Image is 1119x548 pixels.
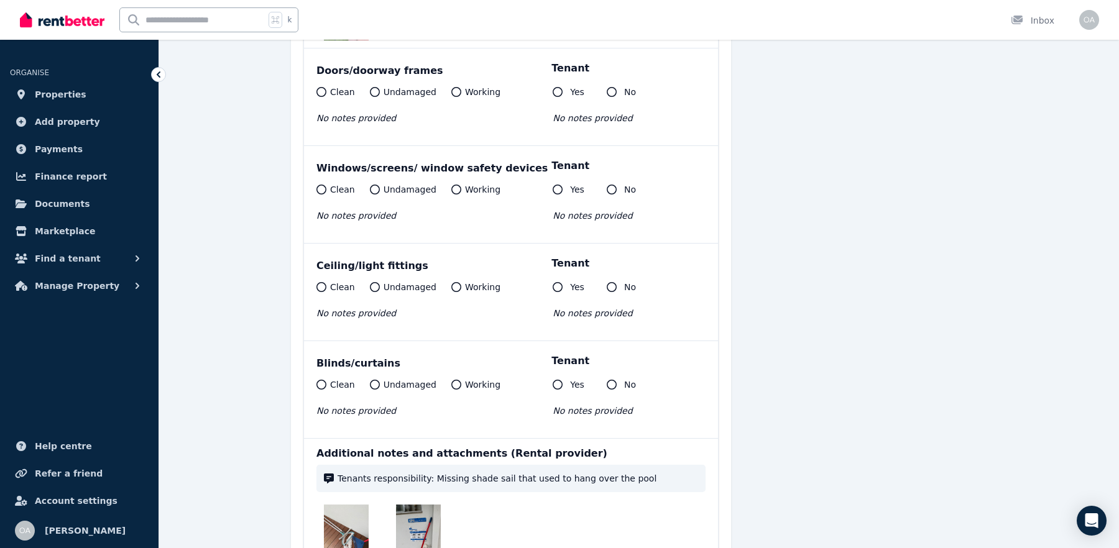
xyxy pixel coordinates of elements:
[551,354,589,368] p: Tenant
[35,466,103,481] span: Refer a friend
[330,183,355,196] span: Clean
[624,281,636,293] span: No
[551,256,589,271] p: Tenant
[35,278,119,293] span: Manage Property
[624,183,636,196] span: No
[10,191,149,216] a: Documents
[10,273,149,298] button: Manage Property
[384,378,436,391] span: Undamaged
[35,439,92,454] span: Help centre
[570,183,584,196] span: Yes
[10,461,149,486] a: Refer a friend
[35,251,101,266] span: Find a tenant
[384,86,436,98] span: Undamaged
[20,11,104,29] img: RentBetter
[316,406,396,416] span: No notes provided
[553,406,632,416] span: No notes provided
[316,308,396,318] span: No notes provided
[35,196,90,211] span: Documents
[384,281,436,293] span: Undamaged
[10,434,149,459] a: Help centre
[551,158,589,173] p: Tenant
[10,219,149,244] a: Marketplace
[35,493,117,508] span: Account settings
[465,378,500,391] span: Working
[10,109,149,134] a: Add property
[287,15,292,25] span: k
[316,258,706,273] div: Ceiling/light fittings
[553,308,632,318] span: No notes provided
[330,86,355,98] span: Clean
[551,61,589,76] p: Tenant
[465,281,500,293] span: Working
[624,378,636,391] span: No
[1077,506,1107,536] div: Open Intercom Messenger
[10,488,149,513] a: Account settings
[570,281,584,293] span: Yes
[553,113,632,123] span: No notes provided
[35,142,83,157] span: Payments
[35,169,107,184] span: Finance report
[316,211,396,221] span: No notes provided
[1079,10,1099,30] img: Olya Alekseeva
[553,211,632,221] span: No notes provided
[35,87,86,102] span: Properties
[1011,14,1054,27] div: Inbox
[35,114,100,129] span: Add property
[338,472,698,485] span: Tenants responsibility: Missing shade sail that used to hang over the pool
[316,161,706,176] div: Windows/screens/ window safety devices
[316,113,396,123] span: No notes provided
[570,86,584,98] span: Yes
[316,356,706,371] div: Blinds/curtains
[330,281,355,293] span: Clean
[35,224,95,239] span: Marketplace
[10,164,149,189] a: Finance report
[316,446,706,461] p: Additional notes and attachments (Rental provider)
[330,378,355,391] span: Clean
[10,82,149,107] a: Properties
[45,523,126,538] span: [PERSON_NAME]
[384,183,436,196] span: Undamaged
[10,68,49,77] span: ORGANISE
[15,521,35,541] img: Olya Alekseeva
[10,246,149,271] button: Find a tenant
[316,63,706,78] div: Doors/doorway frames
[465,183,500,196] span: Working
[465,86,500,98] span: Working
[624,86,636,98] span: No
[10,137,149,162] a: Payments
[570,378,584,391] span: Yes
